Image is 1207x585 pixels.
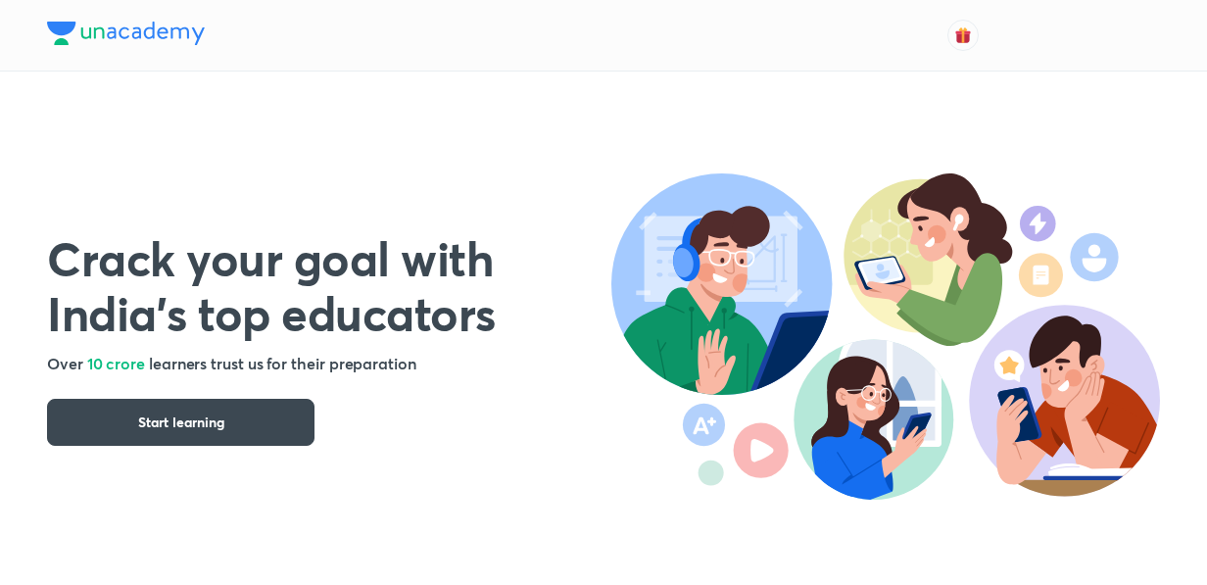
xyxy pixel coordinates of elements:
[47,22,205,45] img: Company Logo
[611,173,1160,500] img: header
[138,413,224,432] span: Start learning
[47,352,611,375] h5: Over learners trust us for their preparation
[87,353,145,373] span: 10 crore
[954,26,972,44] img: avatar
[47,230,611,340] h1: Crack your goal with India’s top educators
[47,22,205,50] a: Company Logo
[947,20,979,51] button: avatar
[47,399,314,446] button: Start learning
